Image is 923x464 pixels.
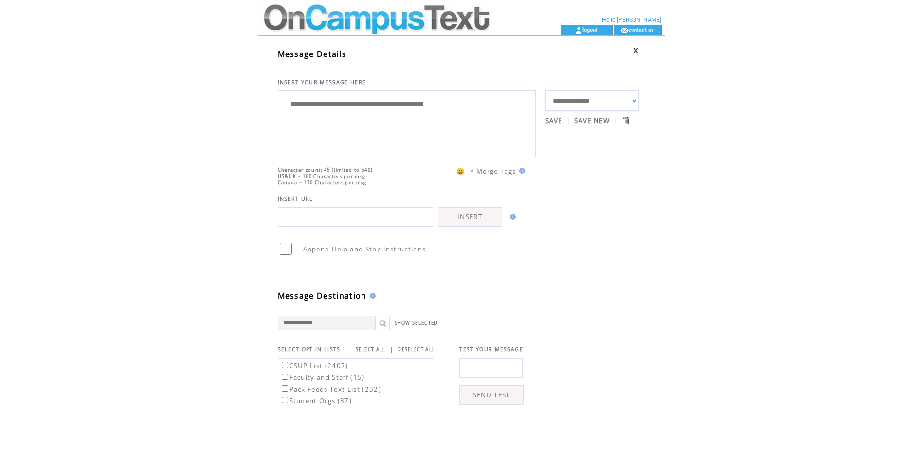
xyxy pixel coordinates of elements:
[507,214,516,220] img: help.gif
[459,346,523,353] span: TEST YOUR MESSAGE
[516,168,525,174] img: help.gif
[280,361,348,370] label: CSUP List (2407)
[278,167,373,173] span: Character count: 45 (limited to 640)
[356,346,386,353] a: SELECT ALL
[280,385,381,393] label: Pack Feeds Text List (232)
[459,385,524,405] a: SEND TEST
[574,116,610,125] a: SAVE NEW
[575,26,582,34] img: account_icon.gif
[278,196,313,202] span: INSERT URL
[278,49,347,59] span: Message Details
[278,79,366,86] span: INSERT YOUR MESSAGE HERE
[628,26,654,33] a: contact us
[390,345,394,354] span: |
[303,245,426,253] span: Append Help and Stop instructions
[614,116,617,125] span: |
[280,396,352,405] label: Student Orgs (37)
[438,207,502,227] a: INSERT
[278,346,341,353] span: SELECT OPT-IN LISTS
[280,373,365,382] label: Faculty and Staff (15)
[456,167,465,176] span: 😀
[621,26,628,34] img: contact_us_icon.gif
[621,116,631,125] input: Submit
[282,374,288,380] input: Faculty and Staff (15)
[278,179,367,186] span: Canada = 136 Characters per msg
[395,320,438,326] a: SHOW SELECTED
[566,116,570,125] span: |
[398,346,435,353] a: DESELECT ALL
[278,290,367,301] span: Message Destination
[367,293,376,299] img: help.gif
[471,167,516,176] span: * Merge Tags
[602,17,661,23] span: Hello [PERSON_NAME]
[582,26,597,33] a: logout
[545,116,562,125] a: SAVE
[282,385,288,392] input: Pack Feeds Text List (232)
[282,362,288,368] input: CSUP List (2407)
[282,397,288,403] input: Student Orgs (37)
[278,173,366,179] span: US&UK = 160 Characters per msg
